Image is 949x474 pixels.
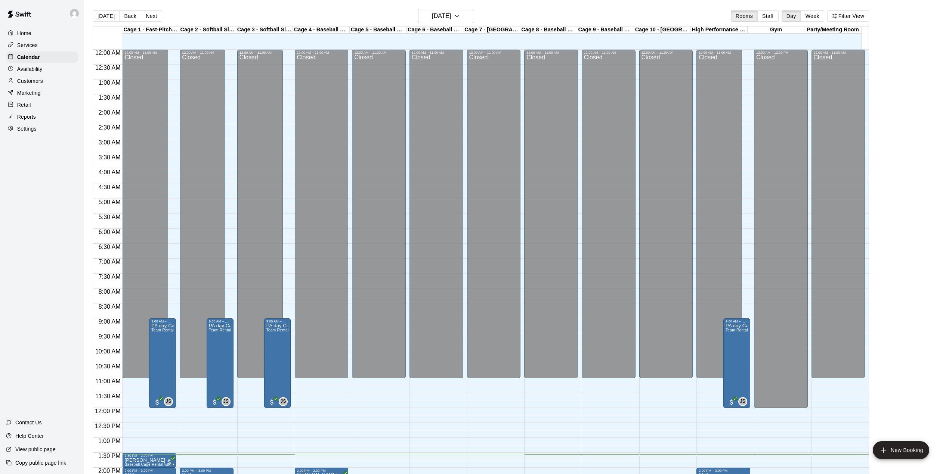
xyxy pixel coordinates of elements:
span: 6:00 AM [97,229,123,235]
div: 2:00 PM – 3:00 PM [124,469,174,473]
span: Jeremias Sucre [282,397,288,406]
div: 9:00 AM – 12:00 PM [209,319,231,323]
div: 12:00 AM – 11:00 AM [124,51,166,54]
a: Retail [6,99,78,110]
span: 2:30 AM [97,124,123,131]
span: 11:00 AM [93,378,123,384]
span: All customers have paid [154,399,161,406]
button: Filter View [827,10,869,22]
div: Cage 9 - Baseball Pitching Machine / [GEOGRAPHIC_DATA] [577,26,634,34]
div: Closed [756,54,806,411]
div: 2:00 PM – 2:30 PM [297,469,346,473]
span: 4:30 AM [97,184,123,190]
div: High Performance Lane [691,26,748,34]
div: 12:00 AM – 11:00 AM: Closed [582,50,636,378]
div: Cage 1 - Fast-Pitch Machine and Automatic Baseball Hack Attack Pitching Machine [122,26,179,34]
div: 12:00 AM – 11:00 AM [814,51,863,54]
div: Closed [642,54,691,381]
span: JS [223,398,229,405]
span: 5:30 AM [97,214,123,220]
span: Baseball Cage Rental with Pitching Machine (4 People Maximum!) [124,462,242,467]
a: Home [6,28,78,39]
span: 12:00 PM [93,408,122,414]
span: 1:00 PM [96,438,123,444]
div: Jeremias Sucre [164,397,173,406]
div: 12:00 AM – 11:00 AM: Closed [295,50,349,378]
span: 10:30 AM [93,363,123,369]
button: Day [782,10,801,22]
button: Next [141,10,162,22]
span: 4:00 AM [97,169,123,175]
div: Closed [297,54,346,381]
div: 12:00 AM – 11:00 AM [354,51,404,54]
span: All customers have paid [211,399,219,406]
div: 12:00 AM – 11:00 AM: Closed [639,50,693,378]
div: 12:00 AM – 12:00 PM: Closed [754,50,808,408]
p: Services [17,41,38,49]
span: 7:00 AM [97,259,123,265]
span: 8:00 AM [97,289,123,295]
p: Contact Us [15,419,42,426]
span: Team Rental [266,328,289,332]
button: [DATE] [418,9,474,23]
div: Closed [239,54,281,381]
div: 12:00 AM – 11:00 AM [182,51,223,54]
div: 12:00 AM – 11:00 AM [239,51,281,54]
div: Cage 8 - Baseball Pitching Machine [520,26,577,34]
div: Closed [584,54,633,381]
div: Party/Meeting Room [804,26,861,34]
span: 3:00 AM [97,139,123,146]
a: Calendar [6,52,78,63]
span: Jeremias Sucre [741,397,747,406]
span: 12:30 AM [93,65,123,71]
div: 12:00 AM – 11:00 AM [526,51,576,54]
p: Home [17,29,31,37]
div: Jeremias Sucre [222,397,231,406]
div: Closed [354,54,404,381]
div: Cage 3 - Softball Slo-pitch Iron [PERSON_NAME] & Baseball Pitching Machine [236,26,293,34]
div: 12:00 AM – 11:00 AM: Closed [524,50,578,378]
div: 12:00 AM – 12:00 PM [756,51,806,54]
div: 12:00 AM – 11:00 AM [642,51,691,54]
div: Closed [182,54,223,381]
p: Marketing [17,89,41,97]
div: 12:00 AM – 11:00 AM: Closed [812,50,865,378]
div: 12:00 AM – 11:00 AM [412,51,461,54]
button: add [873,441,929,459]
span: 12:00 AM [93,50,123,56]
button: Rooms [731,10,758,22]
div: 12:00 AM – 11:00 AM: Closed [467,50,521,378]
div: Closed [412,54,461,381]
span: 1:30 AM [97,94,123,101]
div: Availability [6,63,78,75]
button: [DATE] [93,10,120,22]
div: Cage 10 - [GEOGRAPHIC_DATA] [634,26,691,34]
div: 12:00 AM – 11:00 AM [297,51,346,54]
button: Week [801,10,824,22]
div: Customers [6,75,78,87]
p: View public page [15,446,56,453]
div: Gym [748,26,804,34]
div: 9:00 AM – 12:00 PM: PA day Camp [149,318,176,408]
div: 12:00 AM – 11:00 AM: Closed [409,50,463,378]
div: 2:00 PM – 3:00 PM [182,469,231,473]
div: Jeremias Sucre [738,397,747,406]
div: 1:30 PM – 2:00 PM [124,454,174,458]
div: 12:00 AM – 11:00 AM [469,51,519,54]
div: Services [6,40,78,51]
span: Jeremias Sucre [167,397,173,406]
span: Team Rental [151,328,174,332]
a: Reports [6,111,78,122]
div: Cage 7 - [GEOGRAPHIC_DATA] [463,26,520,34]
div: 9:00 AM – 12:00 PM: PA day Camp [723,318,750,408]
a: Marketing [6,87,78,99]
button: Back [119,10,141,22]
div: Jeremias Sucre [279,397,288,406]
span: Team Rental [726,328,748,332]
div: Closed [469,54,519,381]
span: 7:30 AM [97,274,123,280]
span: 2:00 AM [97,109,123,116]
